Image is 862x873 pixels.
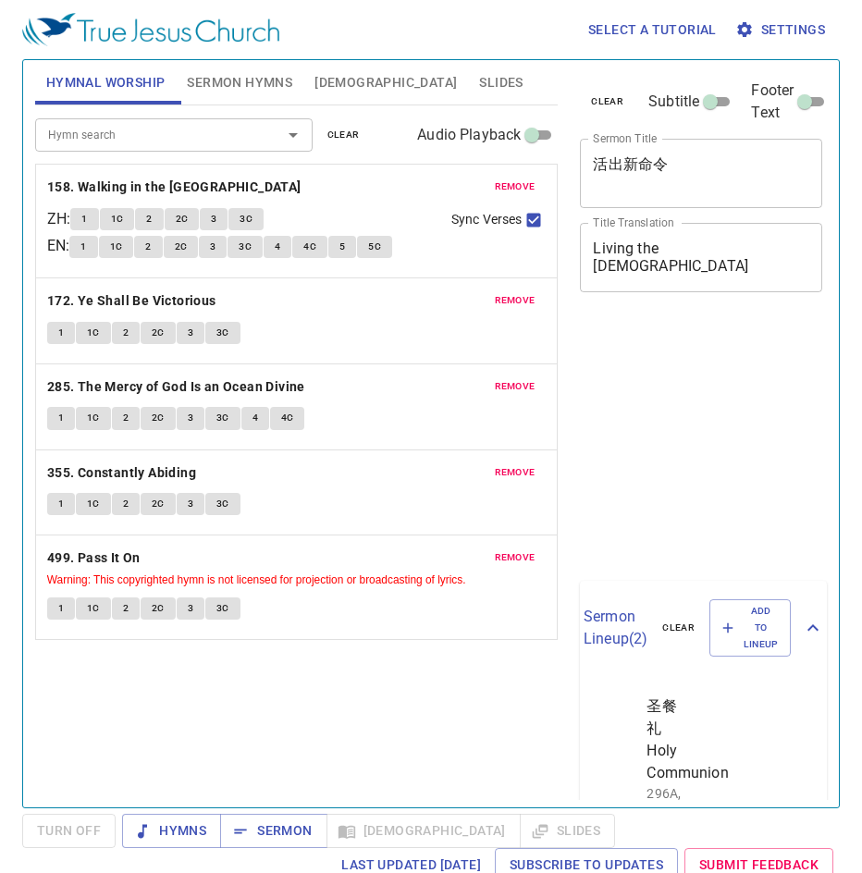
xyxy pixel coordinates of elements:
[145,239,151,255] span: 2
[123,600,129,617] span: 2
[205,322,240,344] button: 3C
[235,819,312,842] span: Sermon
[751,80,794,124] span: Footer Text
[47,493,75,515] button: 1
[328,236,356,258] button: 5
[47,208,70,230] p: ZH :
[732,13,832,47] button: Settings
[47,375,305,399] b: 285. The Mercy of God Is an Ocean Divine
[200,208,228,230] button: 3
[58,325,64,341] span: 1
[164,236,199,258] button: 2C
[314,71,457,94] span: [DEMOGRAPHIC_DATA]
[122,814,221,848] button: Hymns
[176,211,189,227] span: 2C
[228,236,263,258] button: 3C
[281,410,294,426] span: 4C
[316,124,371,146] button: clear
[479,71,523,94] span: Slides
[216,496,229,512] span: 3C
[241,407,269,429] button: 4
[573,312,776,573] iframe: from-child
[112,407,140,429] button: 2
[47,289,219,313] button: 172. Ye Shall Be Victorious
[165,208,200,230] button: 2C
[47,235,69,257] p: EN :
[135,208,163,230] button: 2
[417,124,521,146] span: Audio Playback
[588,18,717,42] span: Select a tutorial
[495,292,536,309] span: remove
[146,211,152,227] span: 2
[58,496,64,512] span: 1
[177,493,204,515] button: 3
[188,325,193,341] span: 3
[123,496,129,512] span: 2
[216,410,229,426] span: 3C
[739,18,825,42] span: Settings
[264,236,291,258] button: 4
[709,599,791,658] button: Add to Lineup
[47,461,200,485] button: 355. Constantly Abiding
[99,236,134,258] button: 1C
[87,600,100,617] span: 1C
[70,208,98,230] button: 1
[47,407,75,429] button: 1
[46,71,166,94] span: Hymnal Worship
[495,178,536,195] span: remove
[47,375,308,399] button: 285. The Mercy of God Is an Ocean Divine
[327,127,360,143] span: clear
[76,597,111,620] button: 1C
[152,600,165,617] span: 2C
[47,597,75,620] button: 1
[593,240,809,275] textarea: Living the [DEMOGRAPHIC_DATA]
[303,239,316,255] span: 4C
[451,210,522,229] span: Sync Verses
[252,410,258,426] span: 4
[239,239,252,255] span: 3C
[591,93,623,110] span: clear
[81,211,87,227] span: 1
[58,600,64,617] span: 1
[47,322,75,344] button: 1
[69,236,97,258] button: 1
[292,236,327,258] button: 4C
[22,13,279,46] img: True Jesus Church
[112,322,140,344] button: 2
[662,620,695,636] span: clear
[112,493,140,515] button: 2
[357,236,392,258] button: 5C
[152,496,165,512] span: 2C
[581,13,724,47] button: Select a tutorial
[111,211,124,227] span: 1C
[87,325,100,341] span: 1C
[47,289,216,313] b: 172. Ye Shall Be Victorious
[58,410,64,426] span: 1
[175,239,188,255] span: 2C
[47,547,141,570] b: 499. Pass It On
[141,493,176,515] button: 2C
[646,695,679,784] span: 圣餐礼 Holy Communion
[177,407,204,429] button: 3
[593,155,809,191] textarea: 活出新命令
[188,600,193,617] span: 3
[152,325,165,341] span: 2C
[123,325,129,341] span: 2
[47,176,304,199] button: 158. Walking in the [GEOGRAPHIC_DATA]
[141,407,176,429] button: 2C
[76,407,111,429] button: 1C
[240,211,252,227] span: 3C
[584,606,647,650] p: Sermon Lineup ( 2 )
[339,239,345,255] span: 5
[495,549,536,566] span: remove
[495,464,536,481] span: remove
[484,547,547,569] button: remove
[188,496,193,512] span: 3
[484,461,547,484] button: remove
[141,597,176,620] button: 2C
[110,239,123,255] span: 1C
[123,410,129,426] span: 2
[152,410,165,426] span: 2C
[80,239,86,255] span: 1
[484,176,547,198] button: remove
